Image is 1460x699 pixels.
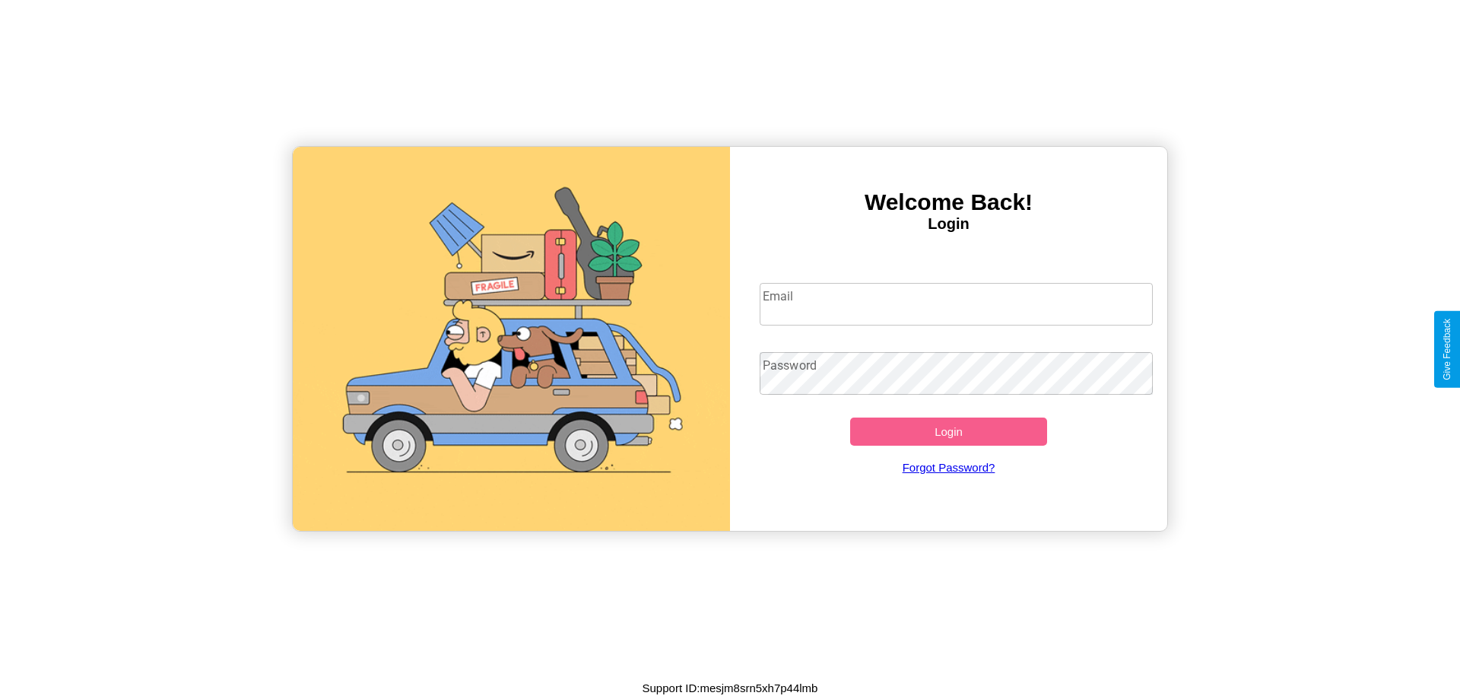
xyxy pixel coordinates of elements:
[730,189,1167,215] h3: Welcome Back!
[850,418,1047,446] button: Login
[752,446,1146,489] a: Forgot Password?
[1442,319,1452,380] div: Give Feedback
[293,147,730,531] img: gif
[730,215,1167,233] h4: Login
[643,678,818,698] p: Support ID: mesjm8srn5xh7p44lmb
